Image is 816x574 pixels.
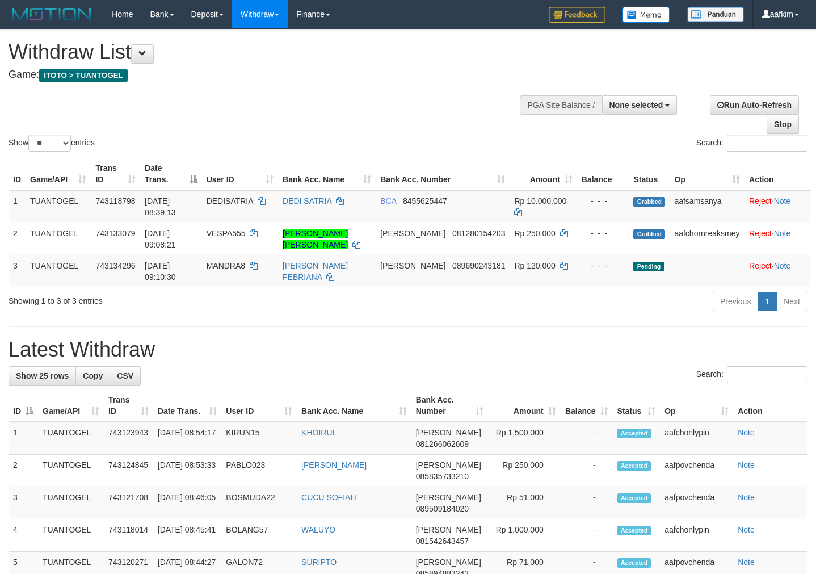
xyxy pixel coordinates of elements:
[670,223,745,255] td: aafchornreaksmey
[629,158,670,190] th: Status
[577,158,629,190] th: Balance
[745,158,811,190] th: Action
[713,292,758,311] a: Previous
[221,487,297,519] td: BOSMUDA22
[380,261,445,270] span: [PERSON_NAME]
[774,261,791,270] a: Note
[617,461,651,471] span: Accepted
[153,455,222,487] td: [DATE] 08:53:33
[95,229,135,238] span: 743133079
[301,558,337,567] a: SURIPTO
[549,7,605,23] img: Feedback.jpg
[727,135,807,152] input: Search:
[749,261,772,270] a: Reject
[221,389,297,422] th: User ID: activate to sort column ascending
[488,389,561,422] th: Amount: activate to sort column ascending
[738,558,755,567] a: Note
[660,519,733,552] td: aafchonlypin
[26,190,91,223] td: TUANTOGEL
[9,389,38,422] th: ID: activate to sort column descending
[91,158,140,190] th: Trans ID: activate to sort column ascending
[9,223,26,255] td: 2
[221,422,297,455] td: KIRUN15
[696,135,807,152] label: Search:
[95,261,135,270] span: 743134296
[660,422,733,455] td: aafchonlypin
[153,519,222,552] td: [DATE] 08:45:41
[9,255,26,287] td: 3
[26,158,91,190] th: Game/API: activate to sort column ascending
[301,428,337,437] a: KHOIRUL
[416,472,469,481] span: Copy 085835733210 to clipboard
[380,196,396,206] span: BCA
[403,196,447,206] span: Copy 8455625447 to clipboard
[561,422,613,455] td: -
[83,371,103,380] span: Copy
[104,422,153,455] td: 743123943
[488,422,561,455] td: Rp 1,500,000
[153,389,222,422] th: Date Trans.: activate to sort column ascending
[767,115,799,134] a: Stop
[738,493,755,502] a: Note
[617,493,651,503] span: Accepted
[660,455,733,487] td: aafpovchenda
[582,228,625,239] div: - - -
[26,255,91,287] td: TUANTOGEL
[633,197,665,207] span: Grabbed
[110,366,141,386] a: CSV
[9,158,26,190] th: ID
[687,7,744,22] img: panduan.png
[738,525,755,534] a: Note
[9,190,26,223] td: 1
[609,100,663,110] span: None selected
[582,195,625,207] div: - - -
[38,455,104,487] td: TUANTOGEL
[145,229,176,249] span: [DATE] 09:08:21
[633,229,665,239] span: Grabbed
[758,292,777,311] a: 1
[38,389,104,422] th: Game/API: activate to sort column ascending
[411,389,488,422] th: Bank Acc. Number: activate to sort column ascending
[9,69,533,81] h4: Game:
[774,229,791,238] a: Note
[561,519,613,552] td: -
[738,428,755,437] a: Note
[561,389,613,422] th: Balance: activate to sort column ascending
[749,229,772,238] a: Reject
[617,526,651,535] span: Accepted
[9,455,38,487] td: 2
[745,255,811,287] td: ·
[75,366,110,386] a: Copy
[633,262,664,271] span: Pending
[38,422,104,455] td: TUANTOGEL
[283,261,348,282] a: [PERSON_NAME] FEBRIANA
[9,366,76,386] a: Show 25 rows
[202,158,278,190] th: User ID: activate to sort column ascending
[582,260,625,271] div: - - -
[617,429,651,438] span: Accepted
[380,229,445,238] span: [PERSON_NAME]
[749,196,772,206] a: Reject
[221,455,297,487] td: PABLO023
[488,519,561,552] td: Rp 1,000,000
[104,519,153,552] td: 743118014
[9,291,331,307] div: Showing 1 to 3 of 3 entries
[95,196,135,206] span: 743118798
[104,487,153,519] td: 743121708
[26,223,91,255] td: TUANTOGEL
[9,41,533,64] h1: Withdraw List
[514,229,555,238] span: Rp 250.000
[670,158,745,190] th: Op: activate to sort column ascending
[745,190,811,223] td: ·
[660,487,733,519] td: aafpovchenda
[710,95,799,115] a: Run Auto-Refresh
[9,487,38,519] td: 3
[660,389,733,422] th: Op: activate to sort column ascending
[514,196,566,206] span: Rp 10.000.000
[416,460,481,470] span: [PERSON_NAME]
[9,338,807,361] h1: Latest Withdraw
[145,196,176,217] span: [DATE] 08:39:13
[613,389,661,422] th: Status: activate to sort column ascending
[278,158,376,190] th: Bank Acc. Name: activate to sort column ascending
[207,261,245,270] span: MANDRA8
